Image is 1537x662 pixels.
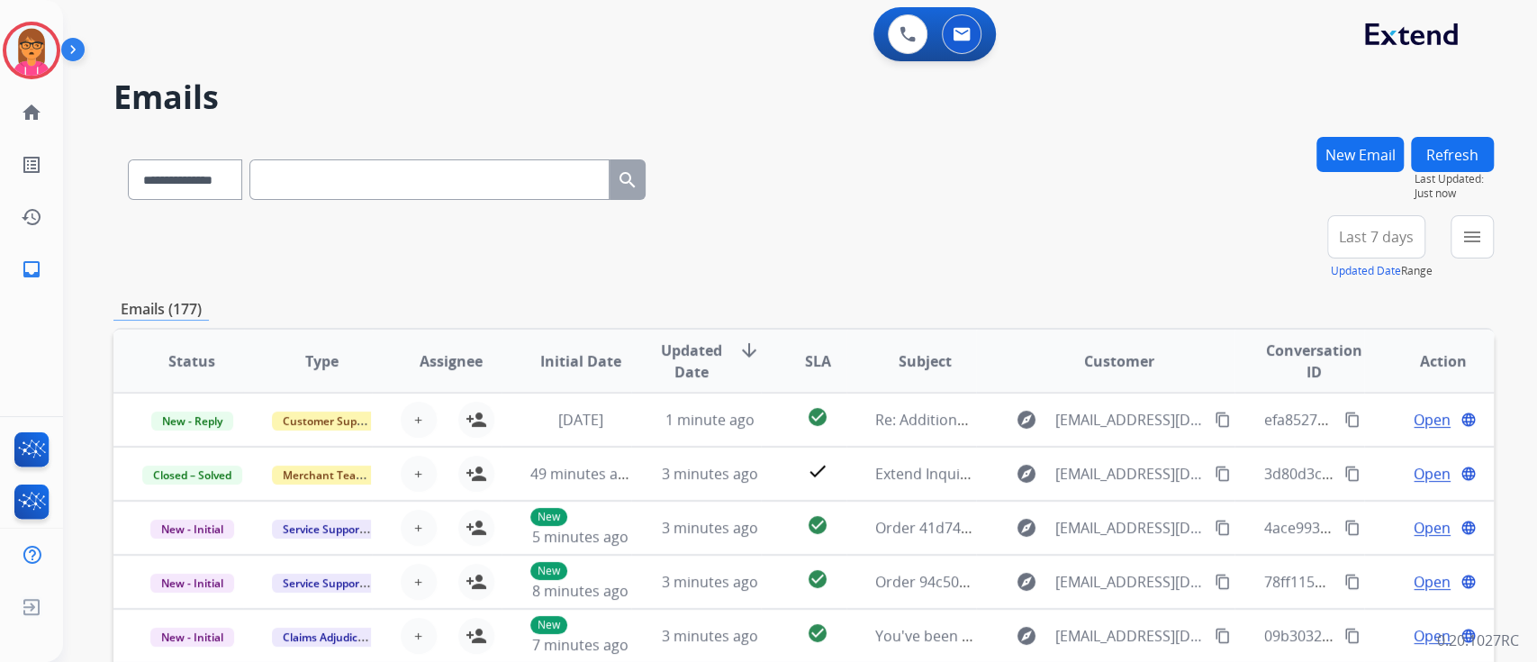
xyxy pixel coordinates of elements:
mat-icon: explore [1016,625,1037,647]
mat-icon: content_copy [1215,412,1231,428]
span: Just now [1415,186,1494,201]
mat-icon: explore [1016,571,1037,593]
mat-icon: content_copy [1344,520,1361,536]
mat-icon: language [1460,520,1477,536]
span: Range [1331,263,1433,278]
span: [EMAIL_ADDRESS][DOMAIN_NAME] [1055,409,1205,431]
mat-icon: list_alt [21,154,42,176]
mat-icon: search [617,169,638,191]
span: New - Initial [150,520,234,539]
span: Conversation ID [1263,340,1363,383]
span: 49 minutes ago [530,464,635,484]
span: Open [1414,517,1451,539]
h2: Emails [113,79,1494,115]
span: Extend Inquiry - 300254403 [875,464,1058,484]
span: Open [1414,571,1451,593]
span: 3 minutes ago [662,626,758,646]
span: Updated Date [660,340,724,383]
span: Customer Support [272,412,389,431]
button: New Email [1316,137,1404,172]
span: 3 minutes ago [662,464,758,484]
mat-icon: person_add [466,625,487,647]
mat-icon: person_add [466,517,487,539]
span: Last Updated: [1415,172,1494,186]
mat-icon: check_circle [807,514,828,536]
span: You've been assigned a new service order: 715852d7-9c71-414a-8db7-ad02604a8312 [875,626,1446,646]
mat-icon: language [1460,574,1477,590]
mat-icon: content_copy [1344,466,1361,482]
span: Type [305,350,339,372]
span: 09b30325-9122-4013-9c59-71321f1ea96c [1263,626,1536,646]
mat-icon: content_copy [1215,466,1231,482]
mat-icon: check [807,460,828,482]
mat-icon: arrow_downward [738,340,760,361]
span: Open [1414,625,1451,647]
span: + [414,625,422,647]
span: Open [1414,463,1451,485]
mat-icon: check_circle [807,568,828,590]
span: Assignee [420,350,483,372]
p: 0.20.1027RC [1437,630,1519,651]
span: Merchant Team [272,466,376,485]
mat-icon: menu [1461,226,1483,248]
span: New - Initial [150,628,234,647]
span: Subject [899,350,952,372]
p: New [530,616,567,634]
mat-icon: content_copy [1215,520,1231,536]
button: + [401,510,437,546]
span: New - Initial [150,574,234,593]
mat-icon: check_circle [807,622,828,644]
mat-icon: content_copy [1344,412,1361,428]
span: + [414,409,422,431]
span: Initial Date [539,350,620,372]
span: [EMAIL_ADDRESS][DOMAIN_NAME] [1055,571,1205,593]
mat-icon: content_copy [1215,628,1231,644]
mat-icon: person_add [466,409,487,431]
span: Customer [1084,350,1154,372]
p: New [530,562,567,580]
img: avatar [6,25,57,76]
span: 3 minutes ago [662,572,758,592]
span: Service Support [272,520,375,539]
button: + [401,618,437,654]
span: [EMAIL_ADDRESS][DOMAIN_NAME] [1055,517,1205,539]
span: 3 minutes ago [662,518,758,538]
p: New [530,508,567,526]
span: + [414,463,422,485]
span: Last 7 days [1339,233,1414,240]
mat-icon: explore [1016,517,1037,539]
span: 8 minutes ago [532,581,628,601]
p: Emails (177) [113,298,209,321]
span: [EMAIL_ADDRESS][DOMAIN_NAME] [1055,625,1205,647]
mat-icon: language [1460,628,1477,644]
span: 1 minute ago [665,410,755,430]
mat-icon: content_copy [1344,574,1361,590]
span: Service Support [272,574,375,593]
span: Re: Additional Information Needed: Photo(s) and/or video(s) of defective product in question [875,410,1503,430]
button: Updated Date [1331,264,1401,278]
th: Action [1364,330,1494,393]
mat-icon: history [21,206,42,228]
mat-icon: check_circle [807,406,828,428]
span: + [414,517,422,539]
span: [DATE] [557,410,602,430]
span: Order 41d74334-b87d-4718-aa7c-be1bf1a43512 [875,518,1197,538]
mat-icon: explore [1016,409,1037,431]
mat-icon: person_add [466,463,487,485]
mat-icon: person_add [466,571,487,593]
mat-icon: content_copy [1215,574,1231,590]
span: Order 94c50543-a4b5-40b4-a348-7a1d0c6d5b9e [875,572,1199,592]
span: New - Reply [151,412,233,431]
span: 7 minutes ago [532,635,628,655]
span: Closed – Solved [142,466,242,485]
mat-icon: home [21,102,42,123]
button: Last 7 days [1327,215,1425,258]
span: Claims Adjudication [272,628,395,647]
mat-icon: language [1460,412,1477,428]
span: Open [1414,409,1451,431]
mat-icon: content_copy [1344,628,1361,644]
span: [EMAIL_ADDRESS][DOMAIN_NAME] [1055,463,1205,485]
span: + [414,571,422,593]
span: Status [168,350,215,372]
button: Refresh [1411,137,1494,172]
